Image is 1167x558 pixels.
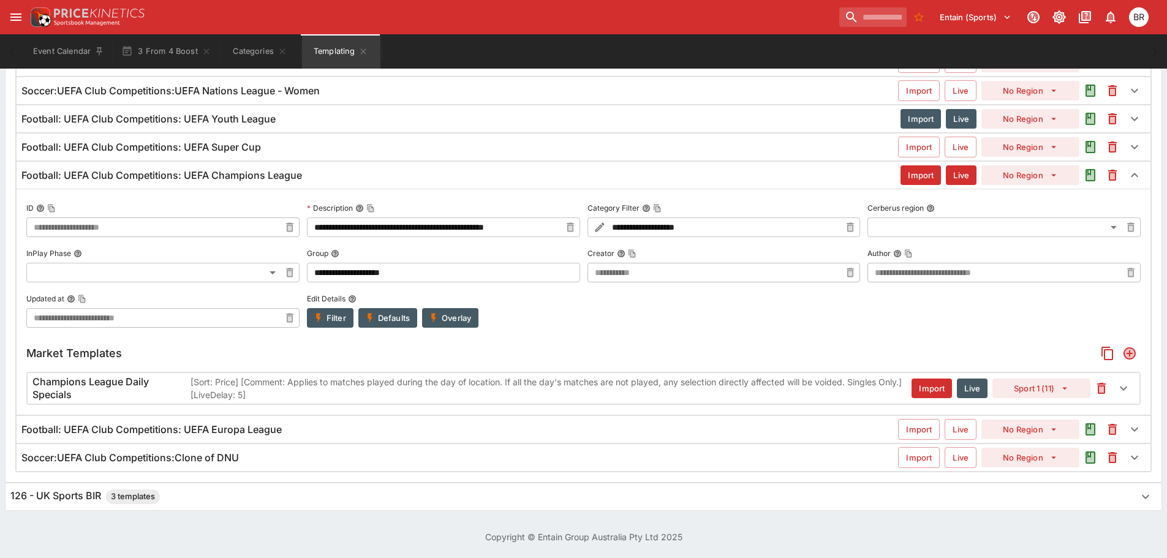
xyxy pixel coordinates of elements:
p: InPlay Phase [26,248,71,258]
button: Live [946,165,976,185]
button: 3 From 4 Boost [114,34,218,69]
button: Copy To Clipboard [904,249,913,258]
button: Audit the Template Change History [1079,164,1101,186]
button: Event Calendar [26,34,111,69]
button: Sport 1 (11) [992,379,1090,398]
button: Live [957,379,988,398]
button: Copy To Clipboard [47,204,56,213]
button: This will delete the selected template. You will still need to Save Template changes to commit th... [1101,80,1124,102]
h6: Football: UEFA Club Competitions: UEFA Super Cup [21,141,261,154]
button: Edit Details [348,295,357,303]
p: Updated at [26,293,64,304]
button: Toggle light/dark mode [1048,6,1070,28]
button: Live [945,137,976,157]
button: No Bookmarks [909,7,929,27]
button: Copy To Clipboard [78,295,86,303]
p: Group [307,248,328,258]
button: Categories [221,34,300,69]
img: PriceKinetics [54,9,145,18]
button: No Region [981,81,1079,100]
button: open drawer [5,6,27,28]
button: Audit the Template Change History [1079,136,1101,158]
span: 3 templates [106,491,160,503]
p: Author [867,248,891,258]
h6: Champions League Daily Specials [32,375,181,401]
button: CreatorCopy To Clipboard [617,249,625,258]
h6: Football: UEFA Club Competitions: UEFA Youth League [21,113,276,126]
button: Import [898,419,940,440]
button: Category FilterCopy To Clipboard [642,204,651,213]
h6: Football: UEFA Club Competitions: UEFA Champions League [21,169,302,182]
button: AuthorCopy To Clipboard [893,249,902,258]
button: Live [945,447,976,468]
button: Copy To Clipboard [366,204,375,213]
button: Audit the Template Change History [1079,80,1101,102]
button: Live [945,419,976,440]
button: No Region [981,109,1079,129]
button: Overlay [422,308,478,328]
button: This will delete the selected template. You will still need to Save Template changes to commit th... [1101,447,1124,469]
button: Audit the Template Change History [1079,418,1101,440]
p: [Sort: Price] [Comment: Applies to matches played during the day of location. If all the day's ma... [191,375,912,401]
button: Import [898,80,940,101]
button: No Region [981,137,1079,157]
button: Copy To Clipboard [628,249,636,258]
button: Import [901,165,941,185]
button: IDCopy To Clipboard [36,204,45,213]
div: Ben Raymond [1129,7,1149,27]
button: Connected to PK [1022,6,1044,28]
button: Live [946,109,976,129]
p: ID [26,203,34,213]
button: Add [1119,342,1141,364]
button: Import [912,379,952,398]
p: Edit Details [307,293,346,304]
img: Sportsbook Management [54,20,120,26]
button: Notifications [1100,6,1122,28]
button: Audit the Template Change History [1079,447,1101,469]
button: Documentation [1074,6,1096,28]
button: Cerberus region [926,204,935,213]
p: Creator [587,248,614,258]
button: Ben Raymond [1125,4,1152,31]
button: Import [901,109,941,129]
button: DescriptionCopy To Clipboard [355,204,364,213]
button: Group [331,249,339,258]
button: Select Tenant [932,7,1019,27]
button: Copy To Clipboard [653,204,662,213]
img: PriceKinetics Logo [27,5,51,29]
p: Category Filter [587,203,640,213]
button: This will delete the selected template. You will still need to Save Template changes to commit th... [1101,136,1124,158]
button: This will delete the selected template. You will still need to Save Template changes to commit th... [1101,108,1124,130]
button: This will delete the selected template. You will still need to Save Template changes to commit th... [1101,164,1124,186]
button: InPlay Phase [74,249,82,258]
button: This will delete the selected template. You will still need to Save Template changes to commit th... [1101,418,1124,440]
input: search [839,7,907,27]
button: No Region [981,420,1079,439]
button: No Region [981,165,1079,185]
h6: 126 - UK Sports BIR [10,489,160,504]
h6: Soccer:UEFA Club Competitions:Clone of DNU [21,451,239,464]
h6: Soccer:UEFA Club Competitions:UEFA Nations League - Women [21,85,320,97]
button: Defaults [358,308,417,328]
button: Import [898,137,940,157]
button: Audit the Template Change History [1079,108,1101,130]
button: Templating [302,34,380,69]
button: Copy Market Templates [1097,342,1119,364]
button: Import [898,447,940,468]
p: Description [307,203,353,213]
button: No Region [981,448,1079,467]
h6: Football: UEFA Club Competitions: UEFA Europa League [21,423,282,436]
button: Filter [307,308,353,328]
button: Live [945,80,976,101]
button: Updated atCopy To Clipboard [67,295,75,303]
p: Cerberus region [867,203,924,213]
h5: Market Templates [26,346,122,360]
